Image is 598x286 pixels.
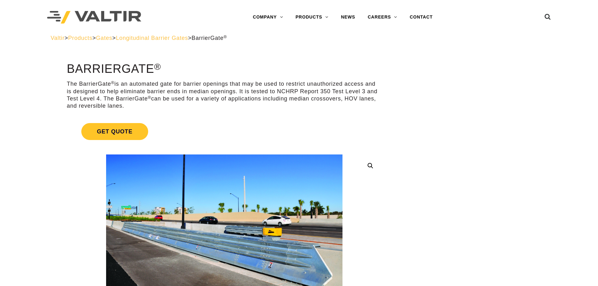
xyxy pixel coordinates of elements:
[96,35,112,41] a: Gates
[47,11,141,24] img: Valtir
[191,35,227,41] span: BarrierGate
[67,62,382,76] h1: BarrierGate
[148,95,151,100] sup: ®
[361,11,403,24] a: CAREERS
[224,35,227,39] sup: ®
[51,35,547,42] div: > > > >
[246,11,289,24] a: COMPANY
[67,80,382,110] p: The BarrierGate is an automated gate for barrier openings that may be used to restrict unauthoriz...
[403,11,439,24] a: CONTACT
[289,11,335,24] a: PRODUCTS
[81,123,148,140] span: Get Quote
[68,35,92,41] a: Products
[67,116,382,148] a: Get Quote
[51,35,64,41] a: Valtir
[116,35,188,41] a: Longitudinal Barrier Gates
[335,11,361,24] a: NEWS
[154,62,161,72] sup: ®
[111,80,115,85] sup: ®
